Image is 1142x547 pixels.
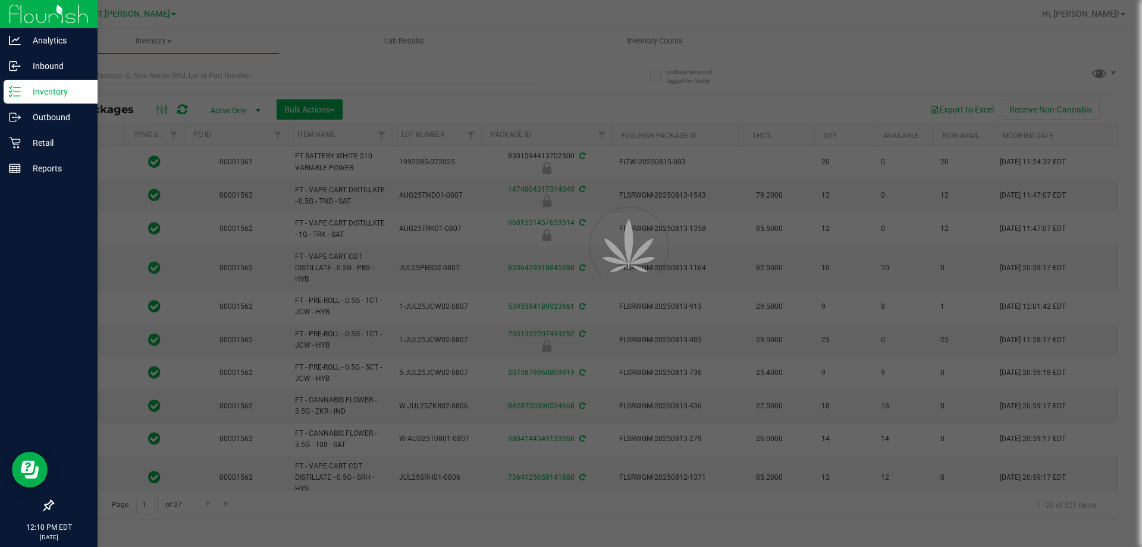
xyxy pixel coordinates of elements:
[9,60,21,72] inline-svg: Inbound
[9,137,21,149] inline-svg: Retail
[21,59,92,73] p: Inbound
[21,33,92,48] p: Analytics
[21,136,92,150] p: Retail
[9,86,21,98] inline-svg: Inventory
[21,85,92,99] p: Inventory
[9,162,21,174] inline-svg: Reports
[5,533,92,542] p: [DATE]
[5,522,92,533] p: 12:10 PM EDT
[9,35,21,46] inline-svg: Analytics
[9,111,21,123] inline-svg: Outbound
[21,110,92,124] p: Outbound
[12,452,48,487] iframe: Resource center
[21,161,92,176] p: Reports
